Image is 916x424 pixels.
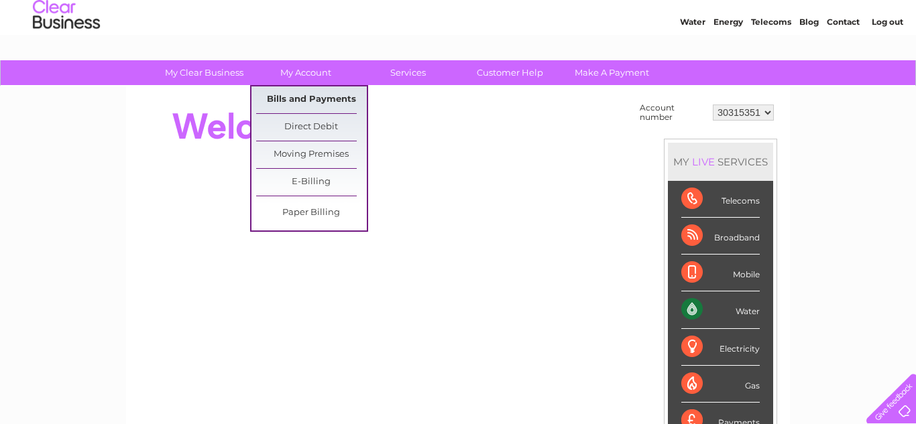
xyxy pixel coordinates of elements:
a: Services [353,60,463,85]
a: Log out [872,57,903,67]
a: Make A Payment [557,60,667,85]
div: LIVE [689,155,718,168]
div: Broadband [681,218,760,255]
div: Telecoms [681,181,760,218]
a: Bills and Payments [256,86,367,113]
div: Mobile [681,255,760,291]
div: Clear Business is a trading name of Verastar Limited (registered in [GEOGRAPHIC_DATA] No. 3667643... [142,7,776,65]
div: Water [681,291,760,328]
a: Paper Billing [256,200,367,226]
td: Account number [636,100,709,125]
div: Gas [681,366,760,403]
a: Moving Premises [256,141,367,168]
a: Direct Debit [256,114,367,141]
img: logo.png [32,35,101,76]
a: Blog [799,57,819,67]
a: My Account [251,60,361,85]
a: Energy [713,57,743,67]
div: Electricity [681,329,760,366]
div: MY SERVICES [668,143,773,181]
a: 0333 014 3131 [663,7,756,23]
a: Contact [827,57,860,67]
a: Customer Help [455,60,565,85]
a: My Clear Business [149,60,260,85]
a: E-Billing [256,169,367,196]
a: Water [680,57,705,67]
a: Telecoms [751,57,791,67]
